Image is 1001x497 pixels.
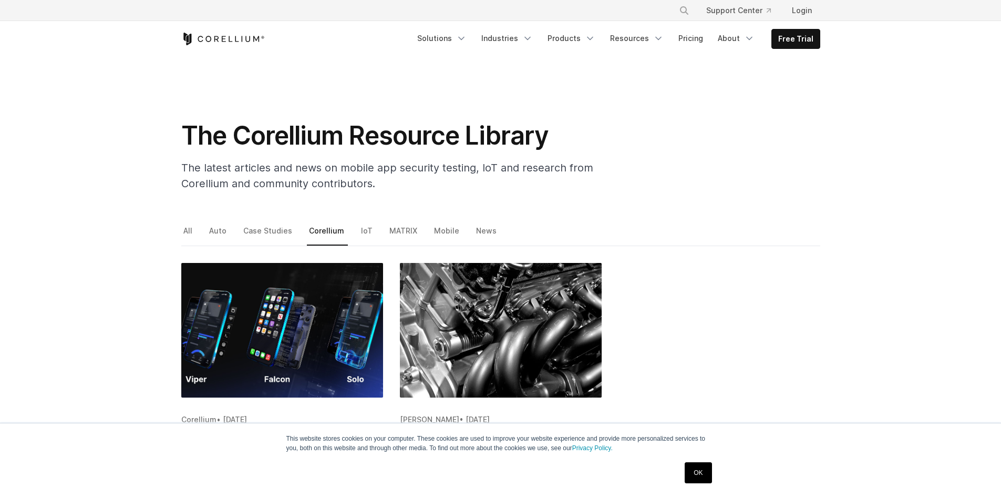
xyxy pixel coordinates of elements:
div: • [181,414,383,425]
a: Support Center [698,1,779,20]
a: Privacy Policy. [572,444,613,452]
div: Navigation Menu [411,29,820,49]
a: MATRIX [387,224,421,246]
span: The latest articles and news on mobile app security testing, IoT and research from Corellium and ... [181,161,593,190]
a: Auto [207,224,230,246]
a: About [711,29,761,48]
a: Login [783,1,820,20]
h1: The Corellium Resource Library [181,120,602,151]
a: Corellium Home [181,33,265,45]
a: OK [685,462,711,483]
a: All [181,224,196,246]
a: Products [541,29,602,48]
a: Resources [604,29,670,48]
a: Corellium [307,224,348,246]
a: Free Trial [772,29,820,48]
a: News [474,224,500,246]
span: [PERSON_NAME] [400,415,459,424]
span: [DATE] [223,415,247,424]
a: Industries [475,29,539,48]
img: Oversimplifying the Arm RD-1AE Secure Boot Process [400,263,602,398]
a: Mobile [432,224,463,246]
div: • [400,414,602,425]
a: Pricing [672,29,709,48]
img: Future of Mobile Security Testing Tools: The Latest New Corellium Products [181,263,383,398]
a: Case Studies [241,224,296,246]
a: Solutions [411,29,473,48]
span: Corellium [181,415,216,424]
div: Navigation Menu [666,1,820,20]
span: [DATE] [466,415,490,424]
button: Search [675,1,694,20]
a: IoT [359,224,376,246]
p: This website stores cookies on your computer. These cookies are used to improve your website expe... [286,434,715,453]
